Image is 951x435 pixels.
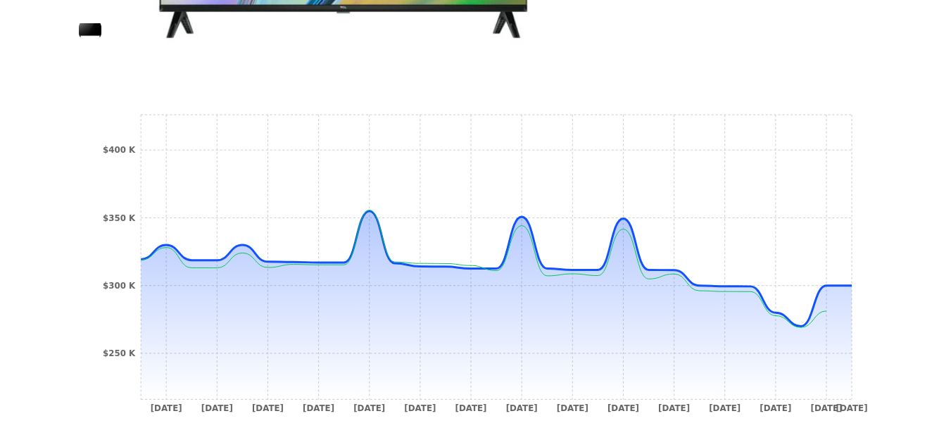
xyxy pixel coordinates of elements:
[252,403,284,413] tspan: [DATE]
[658,403,690,413] tspan: [DATE]
[455,403,487,413] tspan: [DATE]
[103,281,136,291] tspan: $300 K
[836,403,868,413] tspan: [DATE]
[79,19,101,42] img: Smart Tv Tcl 32s5400af 32'' Full Hd Led
[810,403,842,413] tspan: [DATE]
[506,403,538,413] tspan: [DATE]
[709,403,741,413] tspan: [DATE]
[404,403,436,413] tspan: [DATE]
[201,403,233,413] tspan: [DATE]
[353,403,385,413] tspan: [DATE]
[103,348,136,358] tspan: $250 K
[103,145,136,155] tspan: $400 K
[103,213,136,223] tspan: $350 K
[303,403,334,413] tspan: [DATE]
[557,403,588,413] tspan: [DATE]
[151,403,182,413] tspan: [DATE]
[607,403,639,413] tspan: [DATE]
[760,403,791,413] tspan: [DATE]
